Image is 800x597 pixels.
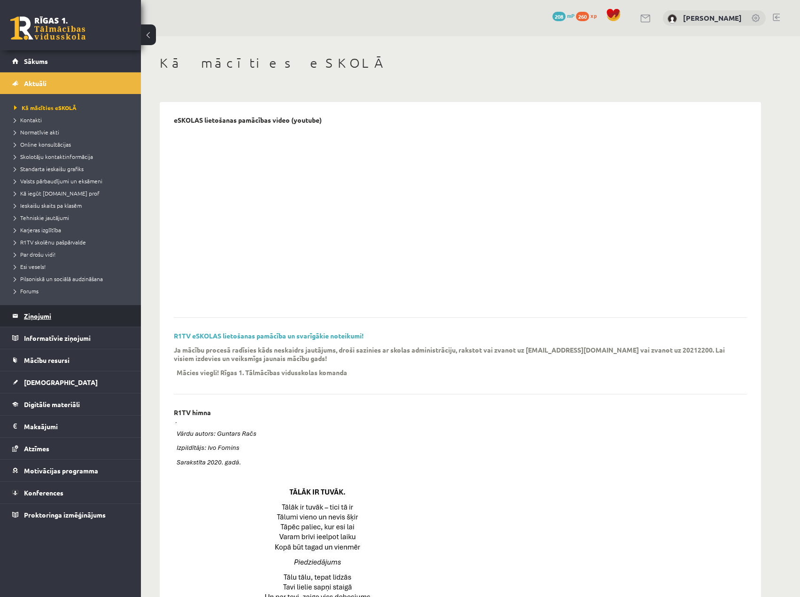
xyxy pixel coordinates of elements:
[177,368,219,377] p: Mācies viegli!
[24,57,48,65] span: Sākums
[14,189,132,197] a: Kā iegūt [DOMAIN_NAME] prof
[24,466,98,475] span: Motivācijas programma
[14,116,132,124] a: Kontakti
[14,213,132,222] a: Tehniskie jautājumi
[174,408,211,416] p: R1TV himna
[14,287,39,295] span: Forums
[14,238,86,246] span: R1TV skolēnu pašpārvalde
[24,378,98,386] span: [DEMOGRAPHIC_DATA]
[174,331,364,340] a: R1TV eSKOLAS lietošanas pamācība un svarīgākie noteikumi!
[220,368,347,377] p: Rīgas 1. Tālmācības vidusskolas komanda
[14,251,55,258] span: Par drošu vidi!
[12,349,129,371] a: Mācību resursi
[12,305,129,327] a: Ziņojumi
[14,226,132,234] a: Karjeras izglītība
[12,393,129,415] a: Digitālie materiāli
[14,214,69,221] span: Tehniskie jautājumi
[14,263,46,270] span: Esi vesels!
[14,202,82,209] span: Ieskaišu skaits pa klasēm
[14,250,132,259] a: Par drošu vidi!
[24,488,63,497] span: Konferences
[12,438,129,459] a: Atzīmes
[14,103,132,112] a: Kā mācīties eSKOLĀ
[552,12,566,21] span: 208
[14,262,132,271] a: Esi vesels!
[576,12,601,19] a: 260 xp
[14,201,132,210] a: Ieskaišu skaits pa klasēm
[668,14,677,24] img: Mārtiņš Kasparinskis
[14,128,132,136] a: Normatīvie akti
[14,226,61,234] span: Karjeras izglītība
[12,504,129,526] a: Proktoringa izmēģinājums
[14,275,103,283] span: Pilsoniskā un sociālā audzināšana
[174,116,322,124] p: eSKOLAS lietošanas pamācības video (youtube)
[174,346,733,362] p: Ja mācību procesā radīsies kāds neskaidrs jautājums, droši sazinies ar skolas administrāciju, rak...
[14,275,132,283] a: Pilsoniskā un sociālā audzināšana
[14,104,77,111] span: Kā mācīties eSKOLĀ
[14,128,59,136] span: Normatīvie akti
[12,460,129,481] a: Motivācijas programma
[14,177,132,185] a: Valsts pārbaudījumi un eksāmeni
[552,12,575,19] a: 208 mP
[14,238,132,246] a: R1TV skolēnu pašpārvalde
[24,79,47,87] span: Aktuāli
[683,13,742,23] a: [PERSON_NAME]
[12,72,129,94] a: Aktuāli
[14,189,100,197] span: Kā iegūt [DOMAIN_NAME] prof
[24,327,129,349] legend: Informatīvie ziņojumi
[12,482,129,503] a: Konferences
[12,327,129,349] a: Informatīvie ziņojumi
[14,287,132,295] a: Forums
[14,141,71,148] span: Online konsultācijas
[12,416,129,437] a: Maksājumi
[14,177,102,185] span: Valsts pārbaudījumi un eksāmeni
[24,416,129,437] legend: Maksājumi
[14,140,132,149] a: Online konsultācijas
[590,12,597,19] span: xp
[14,153,93,160] span: Skolotāju kontaktinformācija
[14,116,42,124] span: Kontakti
[14,165,84,173] span: Standarta ieskaišu grafiks
[24,444,49,453] span: Atzīmes
[24,356,70,364] span: Mācību resursi
[12,50,129,72] a: Sākums
[160,55,761,71] h1: Kā mācīties eSKOLĀ
[567,12,575,19] span: mP
[10,16,85,40] a: Rīgas 1. Tālmācības vidusskola
[24,305,129,327] legend: Ziņojumi
[576,12,589,21] span: 260
[14,152,132,161] a: Skolotāju kontaktinformācija
[14,165,132,173] a: Standarta ieskaišu grafiks
[24,511,106,519] span: Proktoringa izmēģinājums
[12,371,129,393] a: [DEMOGRAPHIC_DATA]
[24,400,80,408] span: Digitālie materiāli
